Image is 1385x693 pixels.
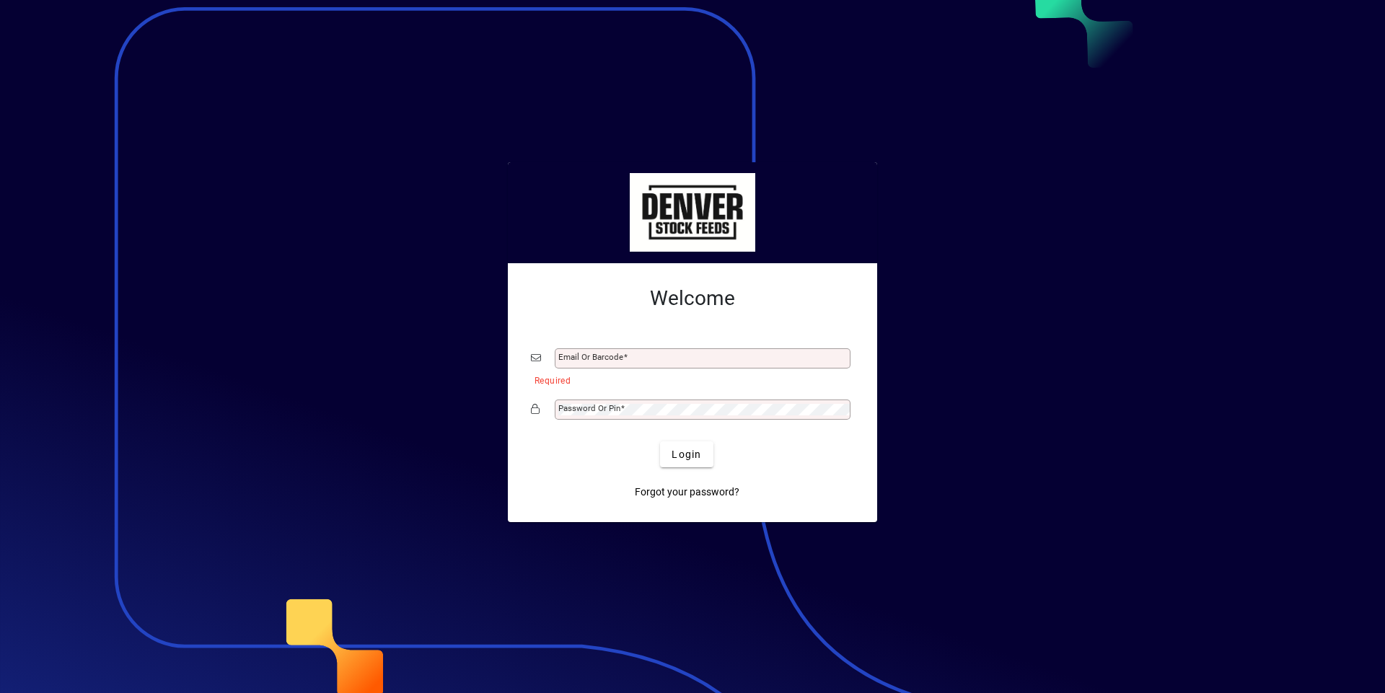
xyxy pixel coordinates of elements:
[535,372,843,387] mat-error: Required
[558,352,623,362] mat-label: Email or Barcode
[629,479,745,505] a: Forgot your password?
[531,286,854,311] h2: Welcome
[635,485,739,500] span: Forgot your password?
[660,441,713,467] button: Login
[558,403,620,413] mat-label: Password or Pin
[672,447,701,462] span: Login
